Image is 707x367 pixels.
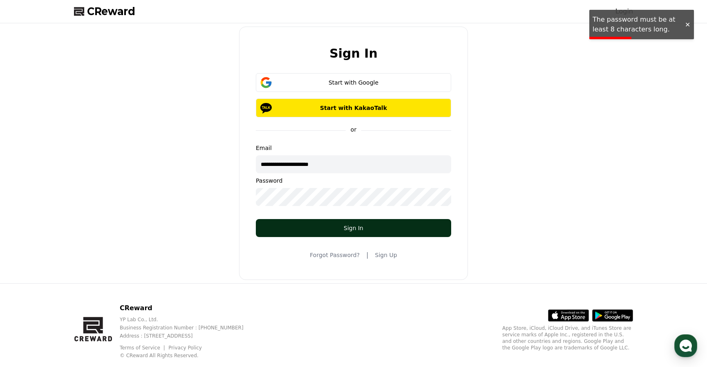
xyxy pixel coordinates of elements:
[310,251,360,259] a: Forgot Password?
[121,271,141,278] span: Settings
[120,324,257,331] p: Business Registration Number : [PHONE_NUMBER]
[615,7,633,16] a: Login
[168,345,202,351] a: Privacy Policy
[329,47,378,60] h2: Sign In
[268,104,439,112] p: Start with KakaoTalk
[68,272,92,278] span: Messages
[120,316,257,323] p: YP Lab Co., Ltd.
[120,352,257,359] p: © CReward All Rights Reserved.
[54,259,105,280] a: Messages
[105,259,157,280] a: Settings
[256,219,451,237] button: Sign In
[268,78,439,87] div: Start with Google
[272,224,435,232] div: Sign In
[21,271,35,278] span: Home
[120,303,257,313] p: CReward
[346,125,361,134] p: or
[2,259,54,280] a: Home
[120,345,166,351] a: Terms of Service
[87,5,135,18] span: CReward
[256,98,451,117] button: Start with KakaoTalk
[256,177,451,185] p: Password
[366,250,368,260] span: |
[256,73,451,92] button: Start with Google
[256,144,451,152] p: Email
[120,333,257,339] p: Address : [STREET_ADDRESS]
[74,5,135,18] a: CReward
[375,251,397,259] a: Sign Up
[502,325,633,351] p: App Store, iCloud, iCloud Drive, and iTunes Store are service marks of Apple Inc., registered in ...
